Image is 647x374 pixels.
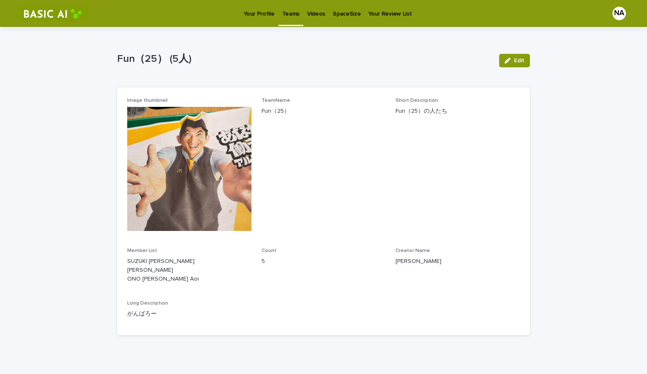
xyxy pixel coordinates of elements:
p: Fun（25）の人たち [396,107,520,116]
span: Long Description [127,301,168,306]
div: NA [612,7,626,20]
img: RtIB8pj2QQiOZo6waziI [17,5,88,22]
p: Fun（25） [262,107,386,116]
p: SUZUKI [PERSON_NAME] [PERSON_NAME] ONO [PERSON_NAME] Aoi [127,257,251,283]
p: Fun（25） (5人) [117,53,492,65]
span: Image thumbnail [127,98,168,103]
span: Short Description [396,98,438,103]
img: 93L_hzh0nWFjofAzsUWq5ZZlevRo1ei5x5nlrMDsdOk [127,107,251,231]
span: Creator Name [396,248,430,253]
span: Member List [127,248,157,253]
p: [PERSON_NAME] [396,257,520,266]
span: Count [262,248,276,253]
p: 5 [262,257,386,266]
span: Edit [514,58,524,64]
button: Edit [499,54,530,67]
p: がんばろー [127,310,520,318]
span: TeamName [262,98,290,103]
